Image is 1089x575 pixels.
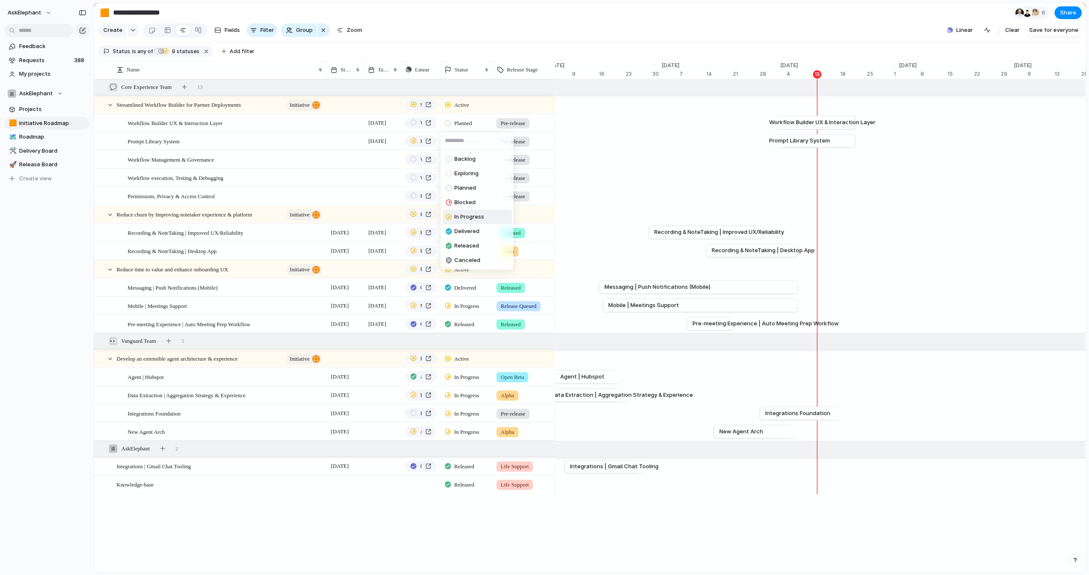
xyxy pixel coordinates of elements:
[454,155,476,163] span: Backlog
[454,198,476,207] span: Blocked
[454,227,479,236] span: Delivered
[454,242,479,250] span: Released
[454,213,484,221] span: In Progress
[454,169,479,178] span: Exploring
[454,184,476,192] span: Planned
[454,256,480,265] span: Canceled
